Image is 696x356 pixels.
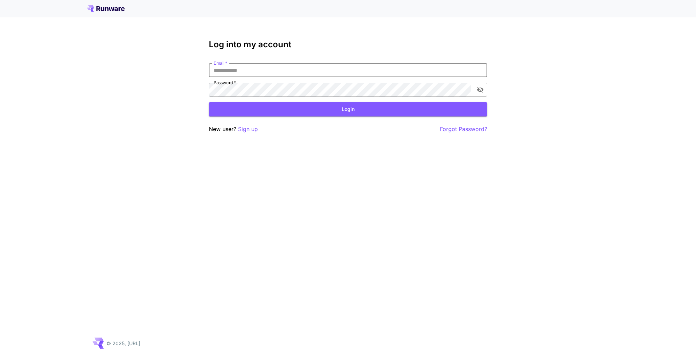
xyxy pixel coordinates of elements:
p: New user? [209,125,258,133]
button: Login [209,102,487,116]
button: Forgot Password? [440,125,487,133]
label: Password [214,80,236,86]
h3: Log into my account [209,40,487,49]
button: toggle password visibility [474,83,487,96]
button: Sign up [238,125,258,133]
p: © 2025, [URL] [106,340,140,347]
label: Email [214,60,227,66]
